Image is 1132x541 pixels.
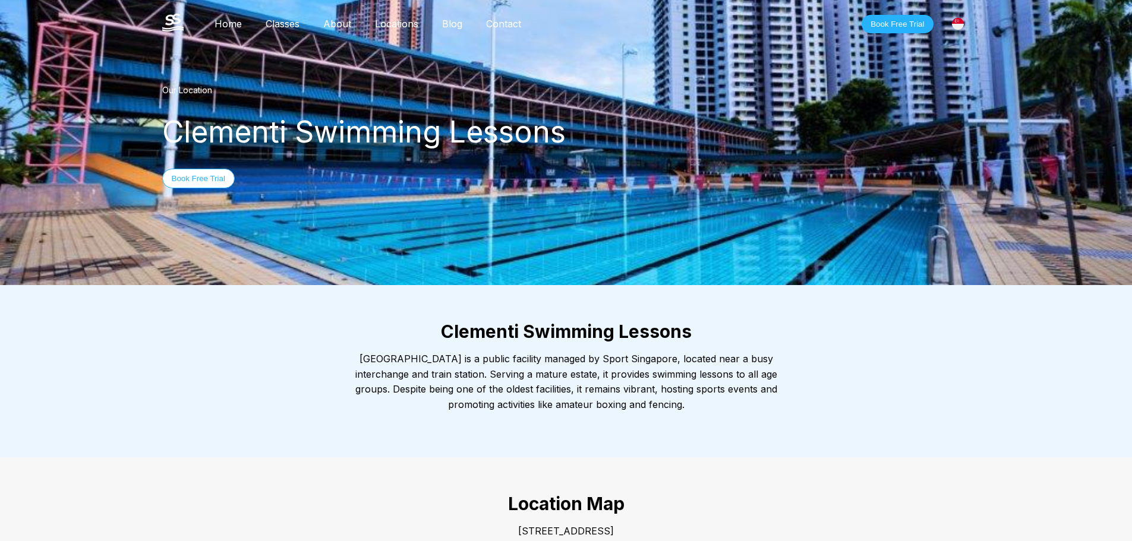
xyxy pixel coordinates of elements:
[430,18,474,30] a: Blog
[474,18,533,30] a: Contact
[311,18,363,30] a: About
[862,15,933,33] button: Book Free Trial
[352,352,780,412] div: [GEOGRAPHIC_DATA] is a public facility managed by Sport Singapore, located near a busy interchang...
[162,169,235,188] button: Book Free Trial
[203,18,254,30] a: Home
[952,18,964,30] img: Singapore
[138,321,994,342] h2: Clementi Swimming Lessons
[162,14,184,31] img: The Swim Starter Logo
[945,11,970,36] div: [GEOGRAPHIC_DATA]
[138,493,994,514] h2: Location Map
[162,114,970,150] div: Clementi Swimming Lessons
[254,18,311,30] a: Classes
[352,524,780,539] p: [STREET_ADDRESS]
[162,85,970,95] div: Our Location
[363,18,430,30] a: Locations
